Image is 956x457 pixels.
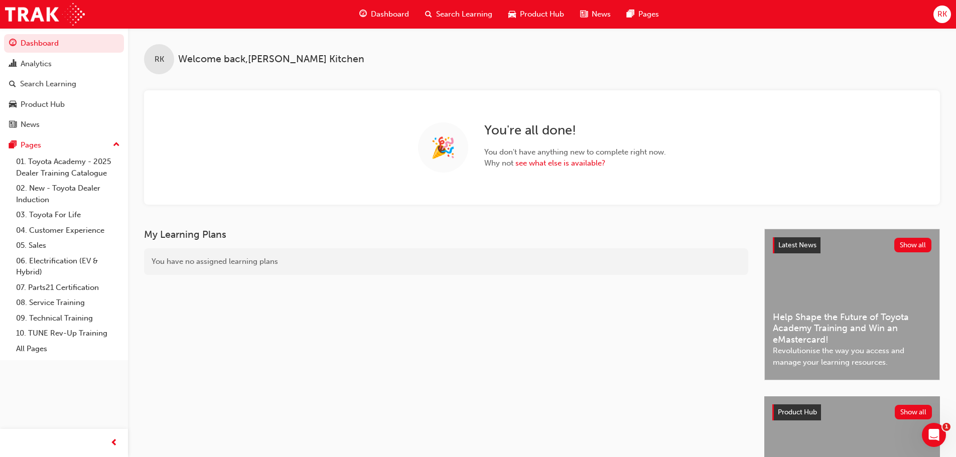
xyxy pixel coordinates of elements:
span: 🎉 [431,142,456,154]
a: pages-iconPages [619,4,667,25]
span: RK [155,54,164,65]
span: Help Shape the Future of Toyota Academy Training and Win an eMastercard! [773,312,931,346]
span: You don't have anything new to complete right now. [484,146,666,158]
span: news-icon [9,120,17,129]
span: pages-icon [627,8,634,21]
span: search-icon [425,8,432,21]
a: car-iconProduct Hub [500,4,572,25]
span: Pages [638,9,659,20]
a: 08. Service Training [12,295,124,311]
span: Welcome back , [PERSON_NAME] Kitchen [178,54,364,65]
span: Search Learning [436,9,492,20]
a: search-iconSearch Learning [417,4,500,25]
a: Analytics [4,55,124,73]
button: Pages [4,136,124,155]
a: Product HubShow all [772,404,932,420]
span: pages-icon [9,141,17,150]
a: 10. TUNE Rev-Up Training [12,326,124,341]
span: Product Hub [778,408,817,416]
h2: You're all done! [484,122,666,138]
div: News [21,119,40,130]
button: RK [933,6,951,23]
span: Product Hub [520,9,564,20]
span: RK [937,9,947,20]
span: Why not [484,158,666,169]
span: guage-icon [9,39,17,48]
a: 04. Customer Experience [12,223,124,238]
span: Revolutionise the way you access and manage your learning resources. [773,345,931,368]
a: Latest NewsShow allHelp Shape the Future of Toyota Academy Training and Win an eMastercard!Revolu... [764,229,940,380]
span: 1 [942,423,950,431]
button: Show all [895,405,932,419]
button: Show all [894,238,932,252]
div: Search Learning [20,78,76,90]
a: All Pages [12,341,124,357]
span: Dashboard [371,9,409,20]
a: Product Hub [4,95,124,114]
a: see what else is available? [515,159,605,168]
span: car-icon [508,8,516,21]
a: Latest NewsShow all [773,237,931,253]
h3: My Learning Plans [144,229,748,240]
div: Pages [21,139,41,151]
a: guage-iconDashboard [351,4,417,25]
a: Dashboard [4,34,124,53]
span: search-icon [9,80,16,89]
div: Analytics [21,58,52,70]
span: Latest News [778,241,816,249]
span: news-icon [580,8,588,21]
span: prev-icon [110,437,118,449]
a: 09. Technical Training [12,311,124,326]
a: 02. New - Toyota Dealer Induction [12,181,124,207]
iframe: Intercom live chat [922,423,946,447]
a: 01. Toyota Academy - 2025 Dealer Training Catalogue [12,154,124,181]
a: 05. Sales [12,238,124,253]
a: Search Learning [4,75,124,93]
a: News [4,115,124,134]
a: 06. Electrification (EV & Hybrid) [12,253,124,280]
div: Product Hub [21,99,65,110]
div: You have no assigned learning plans [144,248,748,275]
a: 07. Parts21 Certification [12,280,124,295]
span: guage-icon [359,8,367,21]
img: Trak [5,3,85,26]
a: 03. Toyota For Life [12,207,124,223]
a: news-iconNews [572,4,619,25]
span: car-icon [9,100,17,109]
span: up-icon [113,138,120,151]
span: News [592,9,611,20]
button: DashboardAnalyticsSearch LearningProduct HubNews [4,32,124,136]
span: chart-icon [9,60,17,69]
